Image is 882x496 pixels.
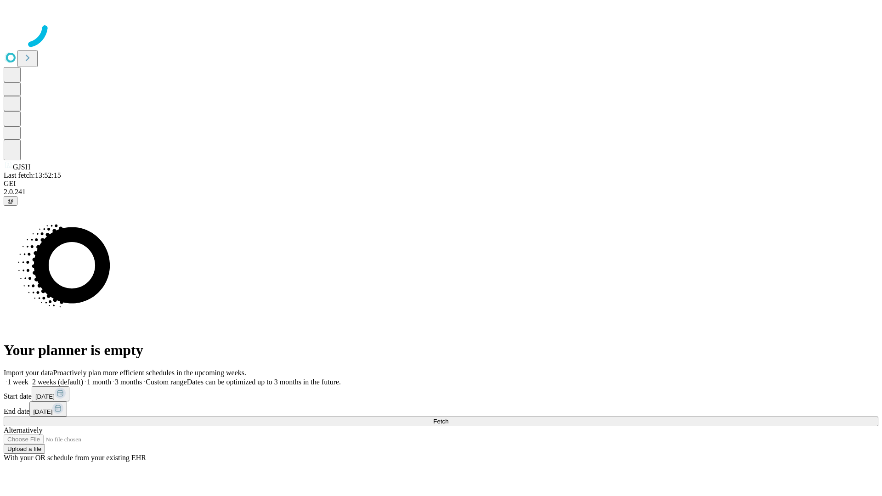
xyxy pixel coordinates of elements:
[4,386,878,401] div: Start date
[29,401,67,417] button: [DATE]
[13,163,30,171] span: GJSH
[32,386,69,401] button: [DATE]
[7,378,28,386] span: 1 week
[4,417,878,426] button: Fetch
[53,369,246,377] span: Proactively plan more efficient schedules in the upcoming weeks.
[4,369,53,377] span: Import your data
[33,408,52,415] span: [DATE]
[4,444,45,454] button: Upload a file
[115,378,142,386] span: 3 months
[87,378,111,386] span: 1 month
[4,171,61,179] span: Last fetch: 13:52:15
[4,426,42,434] span: Alternatively
[35,393,55,400] span: [DATE]
[187,378,341,386] span: Dates can be optimized up to 3 months in the future.
[4,180,878,188] div: GEI
[32,378,83,386] span: 2 weeks (default)
[4,188,878,196] div: 2.0.241
[4,401,878,417] div: End date
[146,378,187,386] span: Custom range
[4,196,17,206] button: @
[7,197,14,204] span: @
[433,418,448,425] span: Fetch
[4,454,146,462] span: With your OR schedule from your existing EHR
[4,342,878,359] h1: Your planner is empty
